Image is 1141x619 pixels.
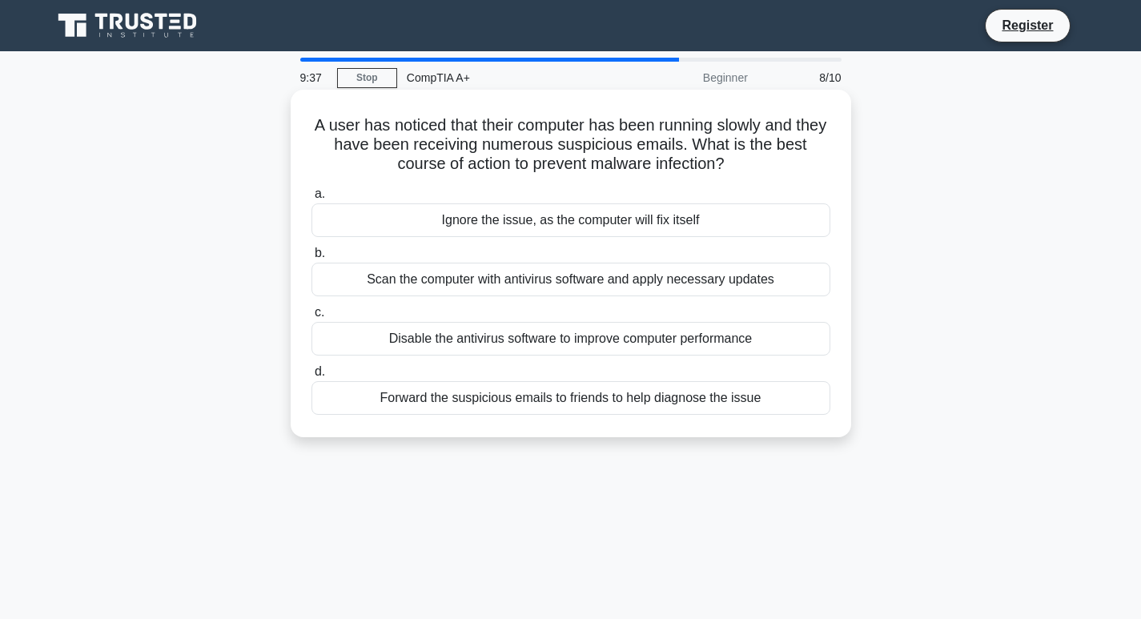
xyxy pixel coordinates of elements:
[397,62,617,94] div: CompTIA A+
[757,62,851,94] div: 8/10
[311,322,830,356] div: Disable the antivirus software to improve computer performance
[315,187,325,200] span: a.
[337,68,397,88] a: Stop
[291,62,337,94] div: 9:37
[992,15,1063,35] a: Register
[310,115,832,175] h5: A user has noticed that their computer has been running slowly and they have been receiving numer...
[315,364,325,378] span: d.
[311,203,830,237] div: Ignore the issue, as the computer will fix itself
[315,246,325,259] span: b.
[617,62,757,94] div: Beginner
[311,381,830,415] div: Forward the suspicious emails to friends to help diagnose the issue
[311,263,830,296] div: Scan the computer with antivirus software and apply necessary updates
[315,305,324,319] span: c.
